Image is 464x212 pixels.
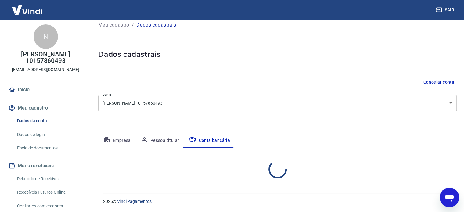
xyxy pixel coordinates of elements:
button: Cancelar conta [421,77,457,88]
p: Dados cadastrais [136,21,176,29]
button: Conta bancária [184,133,235,148]
p: [PERSON_NAME] 10157860493 [5,51,86,64]
a: Dados de login [15,128,84,141]
a: Dados da conta [15,115,84,127]
p: [EMAIL_ADDRESS][DOMAIN_NAME] [12,66,79,73]
a: Início [7,83,84,96]
img: Vindi [7,0,47,19]
label: Conta [103,92,111,97]
button: Empresa [98,133,136,148]
a: Relatório de Recebíveis [15,173,84,185]
p: 2025 © [103,198,449,205]
iframe: Botão para abrir a janela de mensagens, conversa em andamento [440,188,459,207]
a: Meu cadastro [98,21,129,29]
a: Recebíveis Futuros Online [15,186,84,199]
div: N [34,24,58,49]
button: Sair [435,4,457,16]
button: Pessoa titular [136,133,184,148]
a: Vindi Pagamentos [117,199,152,204]
button: Meu cadastro [7,101,84,115]
p: / [132,21,134,29]
div: [PERSON_NAME] 10157860493 [98,95,457,111]
h5: Dados cadastrais [98,49,457,59]
button: Meus recebíveis [7,159,84,173]
a: Envio de documentos [15,142,84,154]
